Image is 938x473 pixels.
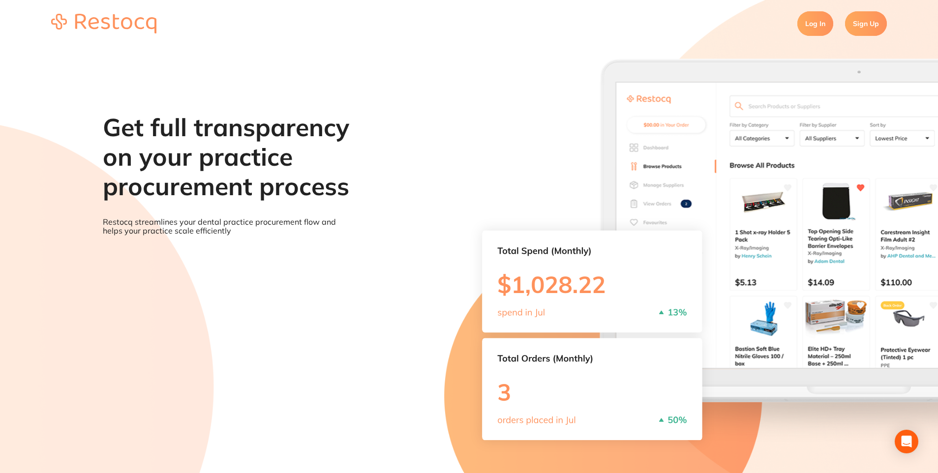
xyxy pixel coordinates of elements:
a: Log In [797,11,833,36]
a: Sign Up [845,11,887,36]
div: Open Intercom Messenger [895,430,918,453]
h1: Get full transparency on your practice procurement process [103,113,351,201]
p: Restocq streamlines your dental practice procurement flow and helps your practice scale efficiently [103,217,351,236]
img: restocq_logo.svg [51,14,156,33]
